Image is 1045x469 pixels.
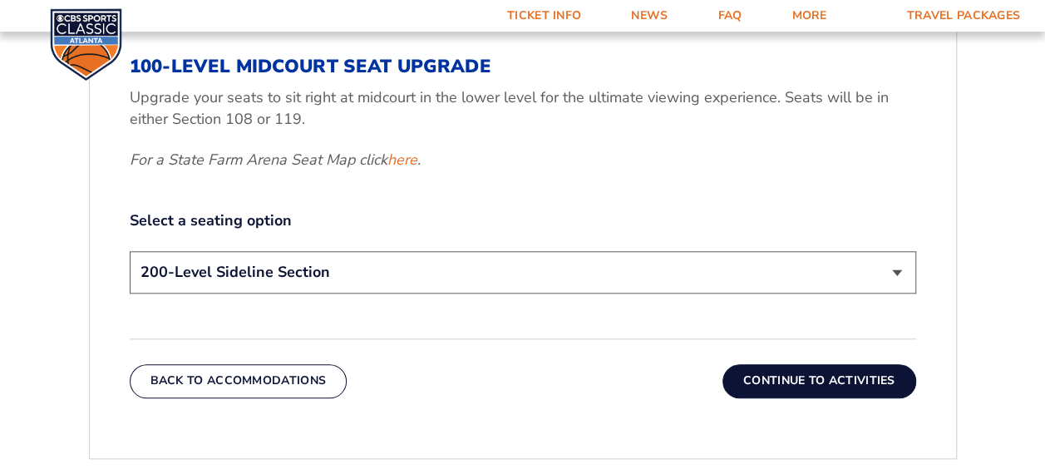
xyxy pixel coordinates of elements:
[387,150,417,170] a: here
[50,8,122,81] img: CBS Sports Classic
[130,56,916,77] h3: 100-Level Midcourt Seat Upgrade
[130,87,916,129] p: Upgrade your seats to sit right at midcourt in the lower level for the ultimate viewing experienc...
[130,210,916,231] label: Select a seating option
[130,364,348,397] button: Back To Accommodations
[130,150,421,170] em: For a State Farm Arena Seat Map click .
[722,364,916,397] button: Continue To Activities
